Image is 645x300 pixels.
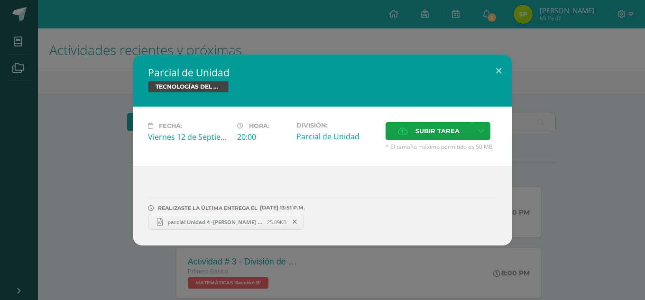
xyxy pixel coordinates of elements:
[485,55,512,87] button: Close (Esc)
[267,218,286,226] span: 25.09KB
[163,218,267,226] span: parcial Unidad 4 -[PERSON_NAME] -20-B.docx
[237,132,289,142] div: 20:00
[148,66,497,79] h2: Parcial de Unidad
[148,132,230,142] div: Viernes 12 de Septiembre
[249,122,269,129] span: Hora:
[287,217,303,227] span: Remover entrega
[158,205,258,211] span: REALIZASTE LA ÚLTIMA ENTREGA EL
[159,122,182,129] span: Fecha:
[148,214,304,230] a: parcial Unidad 4 -[PERSON_NAME] -20-B.docx 25.09KB
[386,143,497,151] span: * El tamaño máximo permitido es 50 MB
[296,131,378,142] div: Parcial de Unidad
[296,122,378,129] label: División:
[415,122,460,140] span: Subir tarea
[148,81,229,92] span: TECNOLOGÍAS DEL APRENDIZAJE Y LA COMUNICACIÓN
